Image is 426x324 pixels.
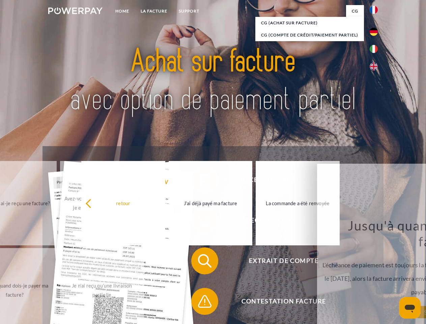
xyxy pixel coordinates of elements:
[173,198,249,208] div: J'ai déjà payé ma facture
[255,29,364,41] a: CG (Compte de crédit/paiement partiel)
[370,6,378,14] img: fr
[370,45,378,53] img: it
[196,293,213,310] img: qb_warning.svg
[196,252,213,269] img: qb_search.svg
[191,288,367,315] button: Contestation Facture
[64,32,362,129] img: title-powerpay_fr.svg
[64,194,140,212] div: Avez-vous reçu mes paiements, ai-je encore un solde ouvert?
[370,28,378,36] img: de
[85,198,161,208] div: retour
[48,7,103,14] img: logo-powerpay-white.svg
[64,281,140,299] div: Je n'ai reçu qu'une livraison partielle
[201,247,366,274] span: Extrait de compte
[135,5,173,17] a: LA FACTURE
[255,17,364,29] a: CG (achat sur facture)
[173,5,205,17] a: Support
[60,161,144,245] a: Avez-vous reçu mes paiements, ai-je encore un solde ouvert?
[346,5,364,17] a: CG
[399,297,421,319] iframe: Bouton de lancement de la fenêtre de messagerie
[260,198,336,208] div: La commande a été renvoyée
[191,247,367,274] button: Extrait de compte
[201,288,366,315] span: Contestation Facture
[110,5,135,17] a: Home
[370,62,378,71] img: en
